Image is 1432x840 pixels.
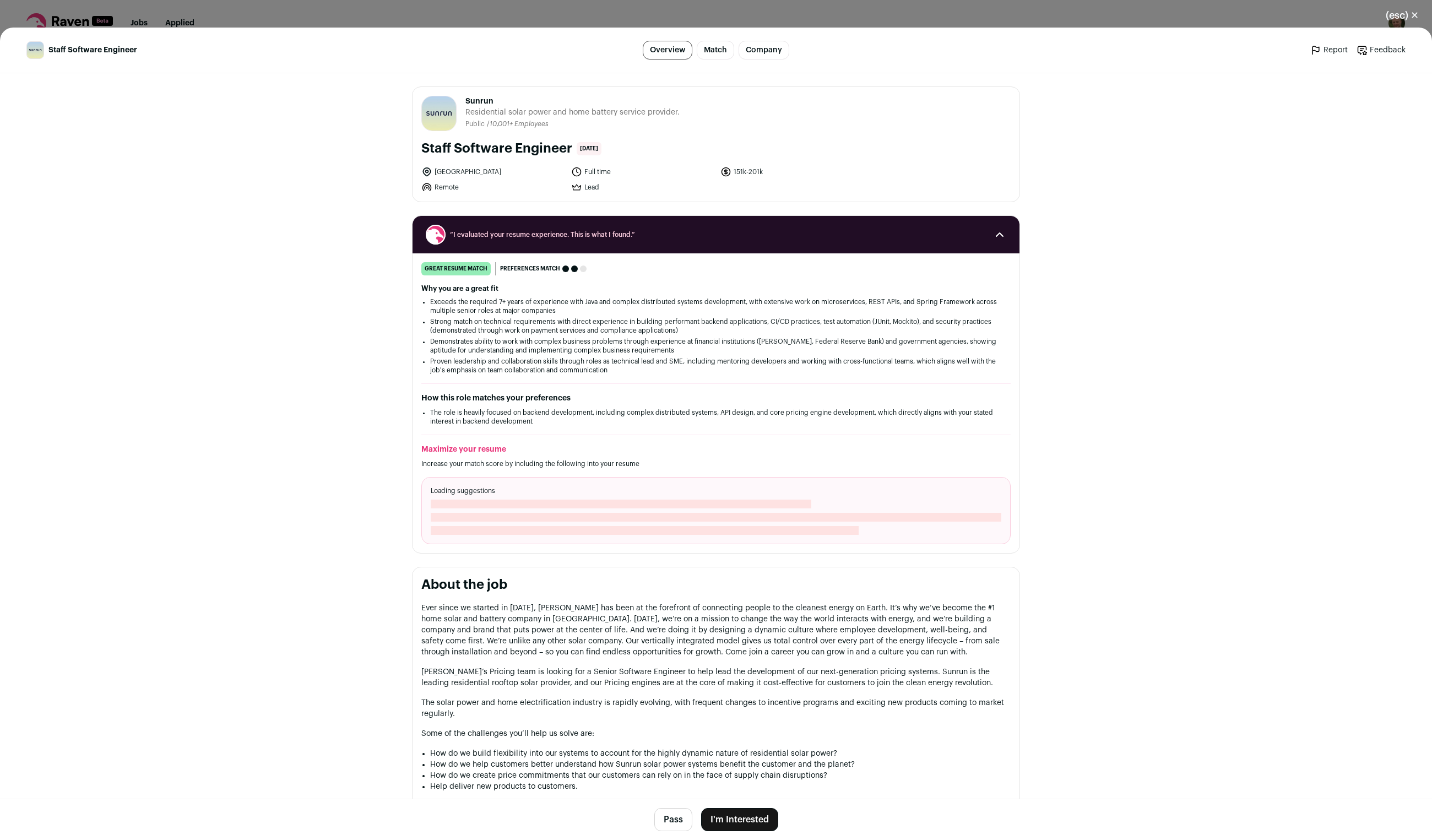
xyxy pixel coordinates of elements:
[421,182,565,193] li: Remote
[465,120,487,128] li: Public
[421,477,1011,544] div: Loading suggestions
[739,41,789,59] a: Company
[430,408,1002,426] li: The role is heavily focused on backend development, including complex distributed systems, API de...
[450,230,982,239] span: “I evaluated your resume experience. This is what I found.”
[1357,45,1406,56] a: Feedback
[430,317,1002,335] li: Strong match on technical requirements with direct experience in building performant backend appl...
[27,42,44,58] img: 2907dad0aac11527e532ff1cfdd2440bc3b91d7c3361ed160569bef4617cca35.jpg
[421,697,1011,719] p: The solar power and home electrification industry is rapidly evolving, with frequent changes to i...
[490,121,549,127] span: 10,001+ Employees
[643,41,692,59] a: Overview
[577,142,601,155] span: [DATE]
[430,770,1011,781] li: How do we create price commitments that our customers can rely on in the face of supply chain dis...
[421,393,1011,404] h2: How this role matches your preferences
[430,781,1011,792] li: Help deliver new products to customers.
[421,284,1011,293] h2: Why you are a great fit
[421,459,1011,468] p: Increase your match score by including the following into your resume
[421,603,1011,658] p: Ever since we started in [DATE], [PERSON_NAME] has been at the forefront of connecting people to ...
[654,808,692,831] button: Pass
[487,120,549,128] li: /
[571,166,714,177] li: Full time
[465,107,680,118] span: Residential solar power and home battery service provider.
[500,263,560,274] span: Preferences match
[720,166,864,177] li: 151k-201k
[421,166,565,177] li: [GEOGRAPHIC_DATA]
[430,337,1002,355] li: Demonstrates ability to work with complex business problems through experience at financial insti...
[48,45,137,56] span: Staff Software Engineer
[421,666,1011,689] p: [PERSON_NAME]’s Pricing team is looking for a Senior Software Engineer to help lead the developme...
[421,728,1011,739] p: Some of the challenges you’ll help us solve are:
[701,808,778,831] button: I'm Interested
[430,759,1011,770] li: How do we help customers better understand how Sunrun solar power systems benefit the customer an...
[421,444,1011,455] h2: Maximize your resume
[421,262,491,275] div: great resume match
[421,576,1011,594] h2: About the job
[1310,45,1348,56] a: Report
[697,41,734,59] a: Match
[430,357,1002,375] li: Proven leadership and collaboration skills through roles as technical lead and SME, including men...
[421,140,572,158] h1: Staff Software Engineer
[430,748,1011,759] li: How do we build flexibility into our systems to account for the highly dynamic nature of resident...
[422,96,456,131] img: 2907dad0aac11527e532ff1cfdd2440bc3b91d7c3361ed160569bef4617cca35.jpg
[1373,3,1432,28] button: Close modal
[430,297,1002,315] li: Exceeds the required 7+ years of experience with Java and complex distributed systems development...
[571,182,714,193] li: Lead
[465,96,680,107] span: Sunrun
